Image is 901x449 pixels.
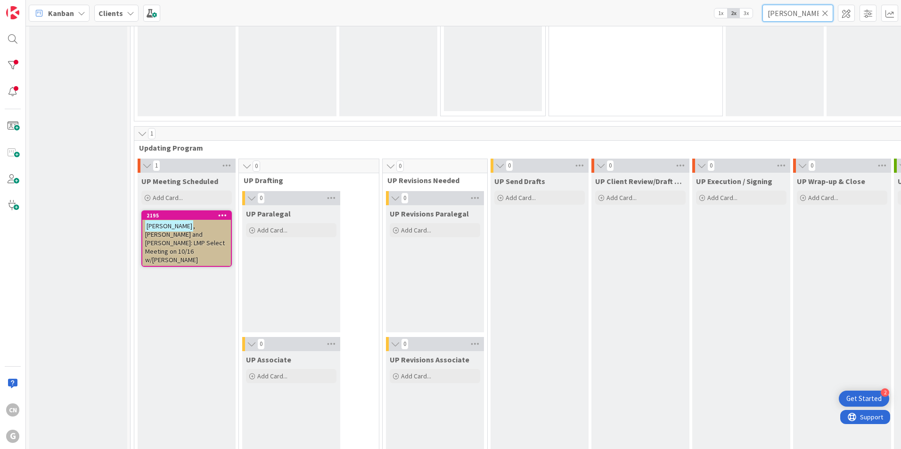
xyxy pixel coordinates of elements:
[390,355,469,364] span: UP Revisions Associate
[387,176,475,185] span: UP Revisions Needed
[696,176,772,186] span: UP Execution / Signing
[145,222,225,264] span: , [PERSON_NAME] and [PERSON_NAME]: LMP Select Meeting on 10/16 w/[PERSON_NAME]
[98,8,123,18] b: Clients
[401,192,409,204] span: 0
[257,226,287,234] span: Add Card...
[506,193,536,202] span: Add Card...
[257,338,265,350] span: 0
[153,160,160,171] span: 1
[714,8,727,18] span: 1x
[145,220,193,231] mark: [PERSON_NAME]
[246,209,291,218] span: UP Paralegal
[147,212,231,219] div: 2195
[148,128,156,139] span: 1
[48,8,74,19] span: Kanban
[707,193,737,202] span: Add Card...
[401,226,431,234] span: Add Card...
[707,160,715,171] span: 0
[6,430,19,443] div: G
[390,209,469,218] span: UP Revisions Paralegal
[142,211,231,266] div: 2195[PERSON_NAME], [PERSON_NAME] and [PERSON_NAME]: LMP Select Meeting on 10/16 w/[PERSON_NAME]
[253,160,260,172] span: 0
[6,6,19,19] img: Visit kanbanzone.com
[606,160,614,171] span: 0
[494,176,545,186] span: UP Send Drafts
[257,372,287,380] span: Add Card...
[153,193,183,202] span: Add Card...
[595,176,686,186] span: UP Client Review/Draft Review Meeting
[20,1,43,13] span: Support
[141,176,218,186] span: UP Meeting Scheduled
[396,160,404,172] span: 0
[142,211,231,220] div: 2195
[401,372,431,380] span: Add Card...
[506,160,513,171] span: 0
[244,176,367,185] span: UP Drafting
[839,391,889,407] div: Open Get Started checklist, remaining modules: 2
[257,192,265,204] span: 0
[6,403,19,417] div: CN
[846,394,882,403] div: Get Started
[808,193,838,202] span: Add Card...
[762,5,833,22] input: Quick Filter...
[808,160,816,171] span: 0
[246,355,291,364] span: UP Associate
[740,8,753,18] span: 3x
[881,388,889,397] div: 2
[797,176,865,186] span: UP Wrap-up & Close
[606,193,637,202] span: Add Card...
[727,8,740,18] span: 2x
[401,338,409,350] span: 0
